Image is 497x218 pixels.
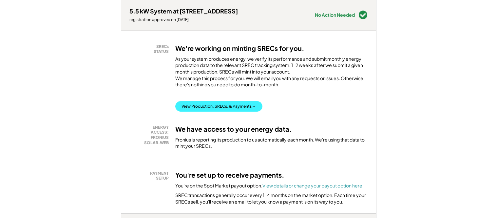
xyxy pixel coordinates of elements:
div: registration approved on [DATE] [129,17,238,22]
h3: We have access to your energy data. [175,125,292,133]
button: View Production, SRECs, & Payments → [175,101,262,112]
div: SRECs STATUS [133,44,169,54]
div: Fronius is reporting its production to us automatically each month. We're using that data to mint... [175,137,368,149]
div: 5.5 kW System at [STREET_ADDRESS] [129,7,238,15]
div: PAYMENT SETUP [133,171,169,181]
h3: We're working on minting SRECs for you. [175,44,304,53]
div: No Action Needed [315,12,355,17]
div: ENERGY ACCESS: FRONIUS SOLAR.WEB [133,125,169,145]
div: You're on the Spot Market payout option. [175,183,364,189]
h3: You're set up to receive payments. [175,171,284,179]
a: View details or change your payout option here. [262,183,364,188]
div: SREC transactions generally occur every 1-4 months on the market option. Each time your SRECs sel... [175,192,368,205]
div: As your system produces energy, we verify its performance and submit monthly energy production da... [175,56,368,91]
